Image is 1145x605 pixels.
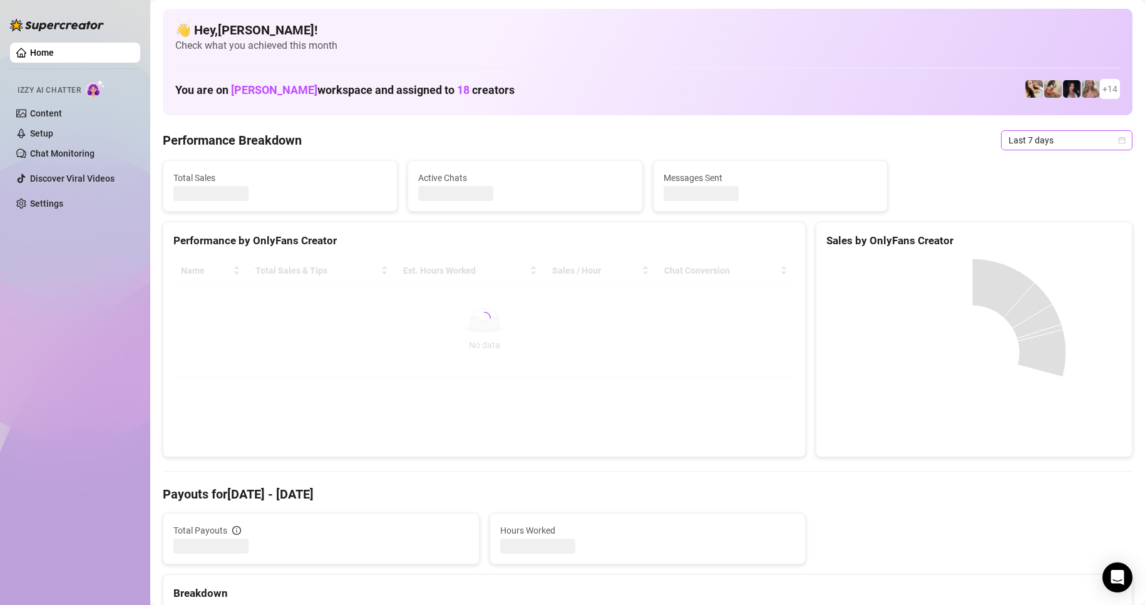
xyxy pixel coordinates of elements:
span: Total Sales [173,171,387,185]
span: Active Chats [418,171,632,185]
span: info-circle [232,526,241,535]
h4: Performance Breakdown [163,132,302,149]
div: Breakdown [173,585,1122,602]
a: Home [30,48,54,58]
span: Last 7 days [1009,131,1125,150]
span: 18 [457,83,470,96]
a: Settings [30,199,63,209]
span: + 14 [1102,82,1117,96]
a: Chat Monitoring [30,148,95,158]
span: [PERSON_NAME] [231,83,317,96]
img: Baby (@babyyyybellaa) [1063,80,1081,98]
h4: 👋 Hey, [PERSON_NAME] ! [175,21,1120,39]
span: loading [478,311,491,325]
span: Messages Sent [664,171,877,185]
a: Content [30,108,62,118]
div: Performance by OnlyFans Creator [173,232,795,249]
img: logo-BBDzfeDw.svg [10,19,104,31]
span: Total Payouts [173,524,227,537]
img: Kayla (@kaylathaylababy) [1044,80,1062,98]
span: calendar [1118,137,1126,144]
a: Discover Viral Videos [30,173,115,184]
a: Setup [30,128,53,138]
h4: Payouts for [DATE] - [DATE] [163,485,1132,503]
img: Avry (@avryjennerfree) [1025,80,1043,98]
img: AI Chatter [86,80,105,98]
h1: You are on workspace and assigned to creators [175,83,515,97]
span: Hours Worked [500,524,796,537]
span: Izzy AI Chatter [18,85,81,96]
img: Kenzie (@dmaxkenz) [1082,80,1099,98]
span: Check what you achieved this month [175,39,1120,53]
div: Open Intercom Messenger [1102,562,1132,592]
div: Sales by OnlyFans Creator [826,232,1122,249]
